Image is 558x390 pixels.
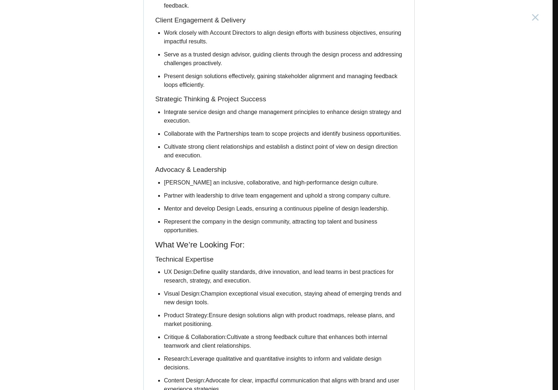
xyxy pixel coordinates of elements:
[164,51,402,66] span: Serve as a trusted design advisor, guiding clients through the design process and addressing chal...
[164,192,390,199] span: Partner with leadership to drive team engagement and uphold a strong company culture.
[164,312,209,318] span: Product Strategy:
[155,95,266,103] span: Strategic Thinking & Project Success
[164,131,401,137] span: Collaborate with the Partnerships team to scope projects and identify business opportunities.
[164,291,401,305] span: Champion exceptional visual execution, staying ahead of emerging trends and new design tools.
[164,334,387,349] span: Cultivate a strong feedback culture that enhances both internal teamwork and client relationships.
[164,312,395,327] span: Ensure design solutions align with product roadmaps, release plans, and market positioning.
[164,144,398,158] span: Cultivate strong client relationships and establish a distinct point of view on design direction ...
[164,30,401,44] span: Work closely with Account Directors to align design efforts with business objectives, ensuring im...
[155,240,245,249] span: What We’re Looking For:
[164,356,381,370] span: Leverage qualitative and quantitative insights to inform and validate design decisions.
[164,73,397,88] span: Present design solutions effectively, gaining stakeholder alignment and managing feedback loops e...
[164,356,190,362] span: Research:
[164,179,378,186] span: [PERSON_NAME] an inclusive, collaborative, and high-performance design culture.
[155,16,246,24] span: Client Engagement & Delivery
[164,269,394,284] span: Define quality standards, drive innovation, and lead teams in best practices for research, strate...
[164,377,206,383] span: Content Design:
[164,291,201,297] span: Visual Design:
[164,334,227,340] span: Critique & Collaboration:
[164,205,389,212] span: Mentor and develop Design Leads, ensuring a continuous pipeline of design leadership.
[155,255,214,263] span: Technical Expertise
[164,269,193,275] span: UX Design:
[155,166,227,173] span: Advocacy & Leadership
[164,219,377,233] span: Represent the company in the design community, attracting top talent and business opportunities.
[164,109,401,124] span: Integrate service design and change management principles to enhance design strategy and execution.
